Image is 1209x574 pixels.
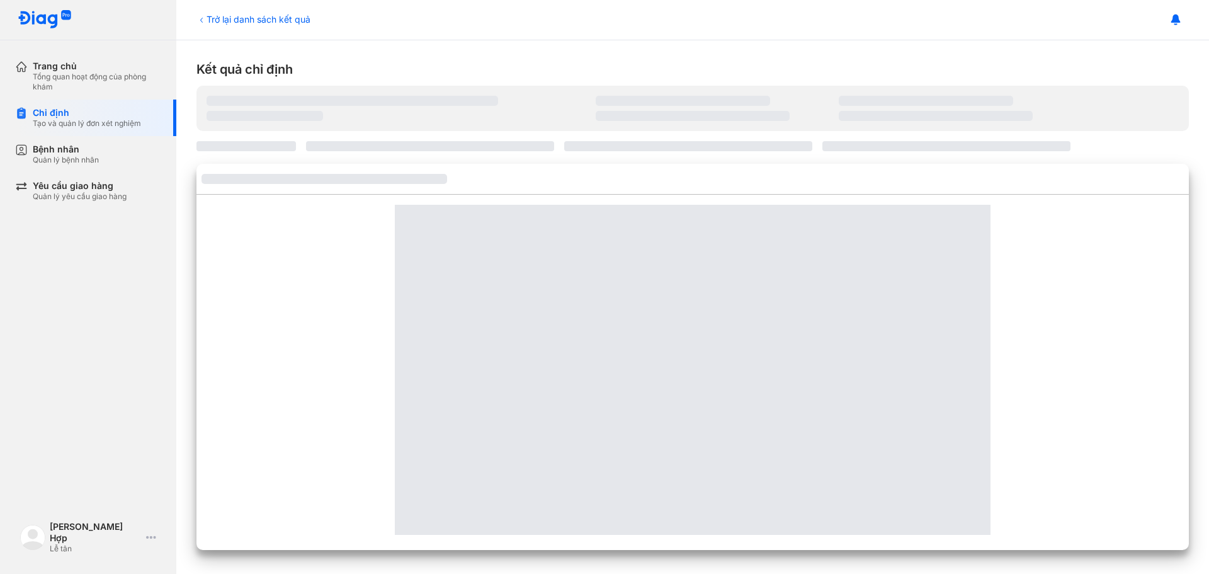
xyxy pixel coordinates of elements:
div: Trang chủ [33,60,161,72]
div: Yêu cầu giao hàng [33,180,127,192]
div: Bệnh nhân [33,144,99,155]
div: [PERSON_NAME] Hợp [50,521,141,544]
img: logo [18,10,72,30]
div: Tạo và quản lý đơn xét nghiệm [33,118,141,129]
div: Quản lý bệnh nhân [33,155,99,165]
div: Lễ tân [50,544,141,554]
div: Trở lại danh sách kết quả [196,13,310,26]
img: logo [20,525,45,550]
div: Tổng quan hoạt động của phòng khám [33,72,161,92]
div: Quản lý yêu cầu giao hàng [33,192,127,202]
div: Chỉ định [33,107,141,118]
div: Kết quả chỉ định [196,60,1189,78]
